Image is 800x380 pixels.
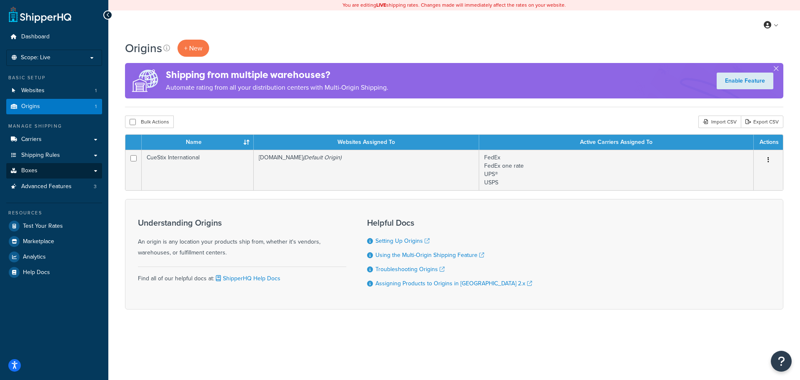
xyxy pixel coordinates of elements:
[6,209,102,216] div: Resources
[142,150,254,190] td: CueStix International
[6,265,102,280] a: Help Docs
[6,234,102,249] a: Marketplace
[6,163,102,179] a: Boxes
[479,135,754,150] th: Active Carriers Assigned To
[138,218,346,227] h3: Understanding Origins
[6,249,102,264] a: Analytics
[375,237,430,245] a: Setting Up Origins
[6,83,102,98] li: Websites
[771,351,792,372] button: Open Resource Center
[214,274,280,283] a: ShipperHQ Help Docs
[95,87,97,94] span: 1
[754,135,783,150] th: Actions
[6,148,102,163] a: Shipping Rules
[125,63,166,98] img: ad-origins-multi-dfa493678c5a35abed25fd24b4b8a3fa3505936ce257c16c00bdefe2f3200be3.png
[6,74,102,81] div: Basic Setup
[23,238,54,245] span: Marketplace
[6,99,102,114] a: Origins 1
[95,103,97,110] span: 1
[21,136,42,143] span: Carriers
[166,68,388,82] h4: Shipping from multiple warehouses?
[254,150,479,190] td: [DOMAIN_NAME]
[21,167,37,174] span: Boxes
[367,218,532,227] h3: Helpful Docs
[6,132,102,147] a: Carriers
[479,150,754,190] td: FedEx FedEx one rate UPS® USPS
[21,103,40,110] span: Origins
[6,29,102,45] a: Dashboard
[6,179,102,194] a: Advanced Features 3
[21,152,60,159] span: Shipping Rules
[21,87,45,94] span: Websites
[254,135,479,150] th: Websites Assigned To
[21,33,50,40] span: Dashboard
[184,43,202,53] span: + New
[166,82,388,93] p: Automate rating from all your distribution centers with Multi-Origin Shipping.
[698,116,741,128] div: Import CSV
[6,179,102,194] li: Advanced Features
[138,218,346,258] div: An origin is any location your products ship from, whether it's vendors, warehouses, or fulfillme...
[375,265,445,274] a: Troubleshooting Origins
[6,123,102,130] div: Manage Shipping
[375,251,484,259] a: Using the Multi-Origin Shipping Feature
[21,183,72,190] span: Advanced Features
[23,223,63,230] span: Test Your Rates
[375,279,532,288] a: Assigning Products to Origins in [GEOGRAPHIC_DATA] 2.x
[6,83,102,98] a: Websites 1
[142,135,254,150] th: Name : activate to sort column ascending
[9,6,71,23] a: ShipperHQ Home
[6,99,102,114] li: Origins
[741,116,783,128] a: Export CSV
[717,73,773,89] a: Enable Feature
[138,267,346,284] div: Find all of our helpful docs at:
[21,54,50,61] span: Scope: Live
[125,40,162,56] h1: Origins
[376,1,386,9] b: LIVE
[94,183,97,190] span: 3
[6,219,102,234] a: Test Your Rates
[23,269,50,276] span: Help Docs
[23,254,46,261] span: Analytics
[303,153,341,162] i: (Default Origin)
[177,40,209,57] a: + New
[125,116,174,128] button: Bulk Actions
